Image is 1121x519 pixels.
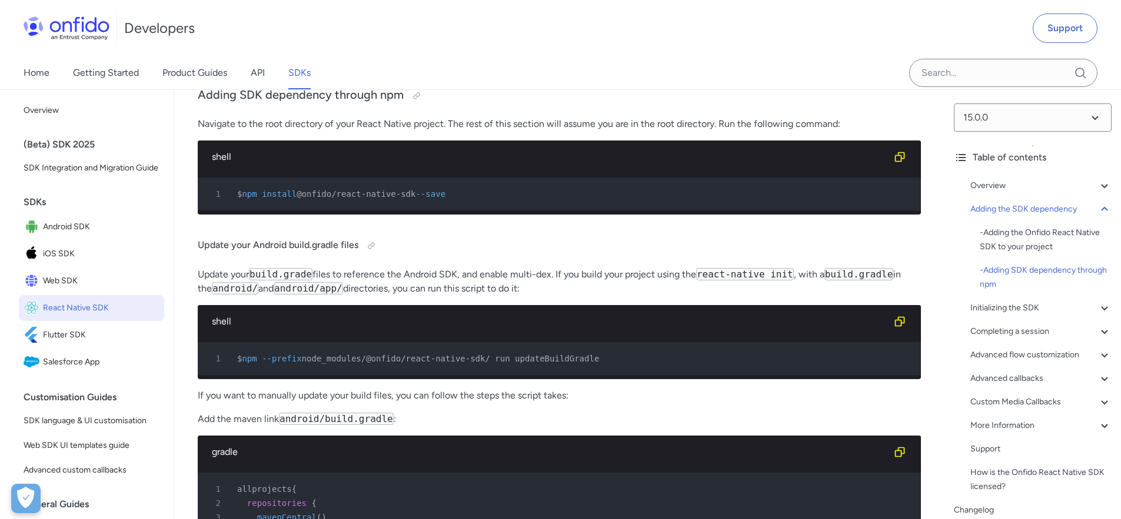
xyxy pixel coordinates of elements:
[970,395,1112,409] a: Custom Media Callbacks
[11,484,41,513] button: Open Preferences
[237,354,242,363] span: $
[198,389,921,403] p: If you want to manually update your build files, you can follow the steps the script takes:
[24,386,169,409] div: Customisation Guides
[24,273,43,289] img: IconWeb SDK
[970,466,1112,494] a: How is the Onfido React Native SDK licensed?
[888,145,912,169] button: Copy code snippet button
[824,268,894,280] code: build.gradle
[24,161,159,175] span: SDK Integration and Migration Guide
[24,103,159,118] span: Overview
[24,16,109,40] img: Onfido Logo
[302,354,600,363] span: node_modules/@onfido/react-native-sdk/ run updateBuildGradle
[198,267,921,296] p: Update your files to reference the Android SDK, and enable multi-dex. If you build your project u...
[11,484,41,513] div: Cookie Preferences
[980,263,1112,292] a: -Adding SDK dependency through npm
[43,300,159,316] span: React Native SDK
[43,219,159,235] span: Android SDK
[311,498,316,508] span: {
[970,348,1112,362] div: Advanced flow customization
[251,56,265,89] a: API
[1033,14,1097,43] a: Support
[242,189,257,199] span: npm
[888,440,912,464] button: Copy code snippet button
[19,322,164,348] a: IconFlutter SDKFlutter SDK
[970,301,1112,315] a: Initializing the SDK
[24,493,169,516] div: General Guides
[73,56,139,89] a: Getting Started
[202,482,229,496] span: 1
[24,327,43,343] img: IconFlutter SDK
[19,214,164,240] a: IconAndroid SDKAndroid SDK
[19,99,164,122] a: Overview
[198,236,921,255] h4: Update your Android build.gradle files
[970,442,1112,456] a: Support
[43,246,159,262] span: iOS SDK
[970,371,1112,386] a: Advanced callbacks
[24,438,159,453] span: Web SDK UI templates guide
[297,189,415,199] span: @onfido/react-native-sdk
[43,273,159,289] span: Web SDK
[24,56,49,89] a: Home
[19,458,164,482] a: Advanced custom callbacks
[43,327,159,343] span: Flutter SDK
[162,56,227,89] a: Product Guides
[24,133,169,156] div: (Beta) SDK 2025
[954,150,1112,165] div: Table of contents
[279,413,394,425] code: android/build.gradle
[198,117,921,131] p: Navigate to the root directory of your React Native project. The rest of this section will assume...
[237,484,292,494] span: allprojects
[19,295,164,321] a: IconReact Native SDKReact Native SDK
[19,434,164,457] a: Web SDK UI templates guide
[212,445,888,459] div: gradle
[24,354,43,370] img: IconSalesforce App
[198,412,921,426] p: Add the maven link :
[970,324,1112,339] a: Completing a session
[124,19,195,38] h1: Developers
[24,300,43,316] img: IconReact Native SDK
[247,498,307,508] span: repositories
[202,187,229,201] span: 1
[212,150,888,164] div: shell
[212,314,888,329] div: shell
[262,189,297,199] span: install
[954,503,1112,517] a: Changelog
[43,354,159,370] span: Salesforce App
[212,282,258,294] code: android/
[24,246,43,262] img: IconiOS SDK
[19,241,164,267] a: IconiOS SDKiOS SDK
[24,463,159,477] span: Advanced custom callbacks
[19,409,164,433] a: SDK language & UI customisation
[198,86,921,105] h3: Adding SDK dependency through npm
[24,190,169,214] div: SDKs
[970,179,1112,193] a: Overview
[19,156,164,180] a: SDK Integration and Migration Guide
[415,189,445,199] span: --save
[202,351,229,366] span: 1
[980,226,1112,254] div: - Adding the Onfido React Native SDK to your project
[24,219,43,235] img: IconAndroid SDK
[249,268,312,280] code: build.grade
[274,282,343,294] code: android/app/
[980,226,1112,254] a: -Adding the Onfido React Native SDK to your project
[970,418,1112,433] a: More Information
[202,496,229,510] span: 2
[288,56,311,89] a: SDKs
[237,189,242,199] span: $
[970,202,1112,216] a: Adding the SDK dependency
[19,268,164,294] a: IconWeb SDKWeb SDK
[262,354,301,363] span: --prefix
[909,59,1097,87] input: Onfido search input field
[980,263,1112,292] div: - Adding SDK dependency through npm
[888,310,912,333] button: Copy code snippet button
[242,354,257,363] span: npm
[24,414,159,428] span: SDK language & UI customisation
